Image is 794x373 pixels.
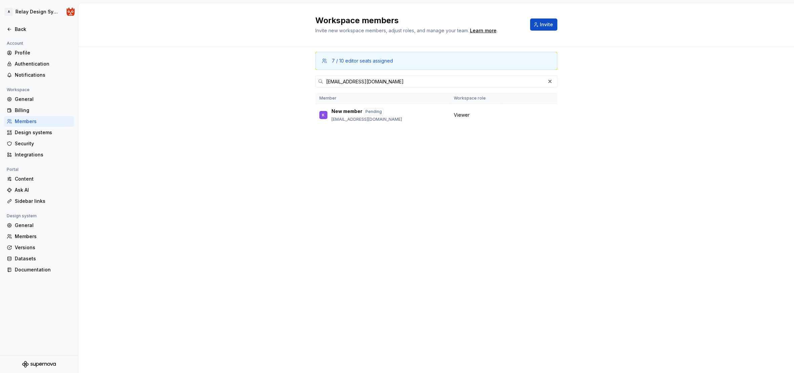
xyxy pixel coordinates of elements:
[15,233,71,240] div: Members
[315,15,522,26] h2: Workspace members
[4,39,26,47] div: Account
[4,116,74,127] a: Members
[470,27,497,34] a: Learn more
[4,174,74,184] a: Content
[454,112,470,118] span: Viewer
[450,93,501,104] th: Workspace role
[4,59,74,69] a: Authentication
[4,138,74,149] a: Security
[4,220,74,231] a: General
[15,198,71,204] div: Sidebar links
[4,165,21,174] div: Portal
[4,70,74,80] a: Notifications
[67,8,75,16] img: Heath
[4,24,74,35] a: Back
[4,231,74,242] a: Members
[4,105,74,116] a: Billing
[331,108,362,115] p: New member
[322,112,324,118] div: K
[4,242,74,253] a: Versions
[469,28,498,33] span: .
[530,18,557,31] button: Invite
[15,266,71,273] div: Documentation
[5,8,13,16] div: A
[4,196,74,207] a: Sidebar links
[364,108,384,115] div: Pending
[15,96,71,103] div: General
[4,264,74,275] a: Documentation
[323,75,545,87] input: Search in workspace members...
[15,140,71,147] div: Security
[15,49,71,56] div: Profile
[15,26,71,33] div: Back
[315,28,469,33] span: Invite new workspace members, adjust roles, and manage your team.
[4,212,39,220] div: Design system
[4,47,74,58] a: Profile
[4,253,74,264] a: Datasets
[15,244,71,251] div: Versions
[4,185,74,195] a: Ask AI
[15,151,71,158] div: Integrations
[331,117,402,122] p: [EMAIL_ADDRESS][DOMAIN_NAME]
[22,361,56,368] svg: Supernova Logo
[15,72,71,78] div: Notifications
[315,93,450,104] th: Member
[332,58,393,64] div: 7 / 10 editor seats assigned
[15,187,71,193] div: Ask AI
[15,61,71,67] div: Authentication
[15,255,71,262] div: Datasets
[1,4,77,19] button: ARelay Design SystemHeath
[15,222,71,229] div: General
[15,129,71,136] div: Design systems
[4,127,74,138] a: Design systems
[15,176,71,182] div: Content
[540,21,553,28] span: Invite
[4,149,74,160] a: Integrations
[4,86,32,94] div: Workspace
[15,8,58,15] div: Relay Design System
[4,94,74,105] a: General
[15,107,71,114] div: Billing
[15,118,71,125] div: Members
